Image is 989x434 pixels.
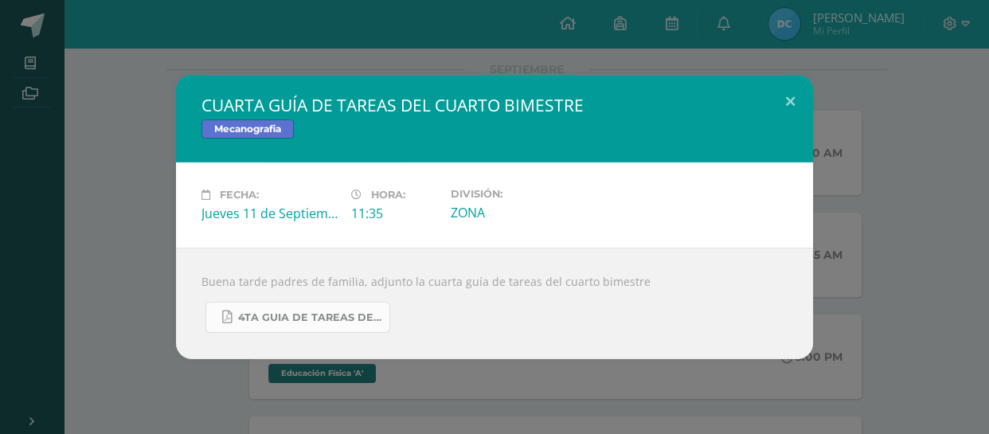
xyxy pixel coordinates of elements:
span: Hora: [371,189,405,201]
div: ZONA [451,204,588,221]
div: Buena tarde padres de familia, adjunto la cuarta guía de tareas del cuarto bimestre [176,248,813,359]
div: 11:35 [351,205,438,222]
span: Fecha: [220,189,259,201]
h2: CUARTA GUÍA DE TAREAS DEL CUARTO BIMESTRE [201,94,788,116]
div: Jueves 11 de Septiembre [201,205,338,222]
span: 4TA GUIA DE TAREAS DEL 4TO BIMESTRE DE 6TO PRIMARIA 2025 [DATE].pdf [238,311,381,324]
a: 4TA GUIA DE TAREAS DEL 4TO BIMESTRE DE 6TO PRIMARIA 2025 [DATE].pdf [205,302,390,333]
label: División: [451,188,588,200]
button: Close (Esc) [768,75,813,129]
span: Mecanografia [201,119,294,139]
